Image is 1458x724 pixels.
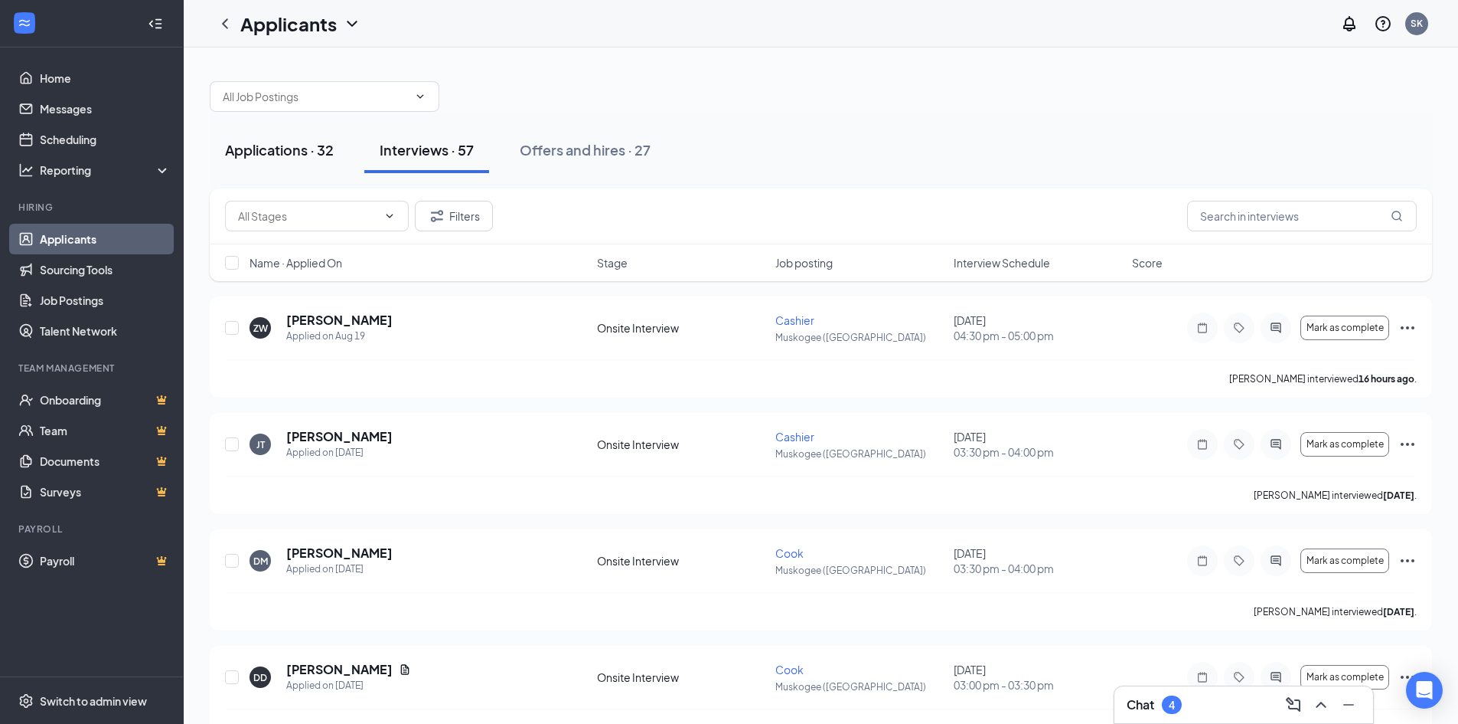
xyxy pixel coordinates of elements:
[343,15,361,33] svg: ChevronDown
[775,255,833,270] span: Job posting
[1339,696,1358,714] svg: Minimize
[238,208,377,224] input: All Stages
[1340,15,1359,33] svg: Notifications
[1309,693,1333,717] button: ChevronUp
[256,438,265,451] div: JT
[399,663,411,676] svg: Document
[40,477,171,507] a: SurveysCrown
[216,15,234,33] svg: ChevronLeft
[40,446,171,477] a: DocumentsCrown
[223,88,408,105] input: All Job Postings
[40,385,171,415] a: OnboardingCrown
[18,162,34,178] svg: Analysis
[1187,201,1417,231] input: Search in interviews
[40,124,171,155] a: Scheduling
[1193,555,1212,567] svg: Note
[1193,671,1212,683] svg: Note
[286,562,393,577] div: Applied on [DATE]
[1267,322,1285,334] svg: ActiveChat
[1398,552,1417,570] svg: Ellipses
[40,63,171,93] a: Home
[414,90,426,103] svg: ChevronDown
[286,445,393,460] div: Applied on [DATE]
[40,254,171,285] a: Sourcing Tools
[40,415,171,446] a: TeamCrown
[1383,490,1414,501] b: [DATE]
[954,561,1123,576] span: 03:30 pm - 04:00 pm
[40,224,171,254] a: Applicants
[775,447,944,460] p: Muskogee ([GEOGRAPHIC_DATA])
[1230,671,1248,683] svg: Tag
[415,201,493,231] button: Filter Filters
[40,93,171,124] a: Messages
[775,313,814,327] span: Cashier
[1267,438,1285,450] svg: ActiveChat
[148,16,163,31] svg: Collapse
[18,201,168,214] div: Hiring
[253,555,268,568] div: DM
[1300,549,1389,573] button: Mark as complete
[1193,322,1212,334] svg: Note
[1254,605,1417,618] p: [PERSON_NAME] interviewed .
[240,11,337,37] h1: Applicants
[954,677,1123,693] span: 03:00 pm - 03:30 pm
[286,678,411,693] div: Applied on [DATE]
[1306,323,1384,333] span: Mark as complete
[954,429,1123,460] div: [DATE]
[954,255,1050,270] span: Interview Schedule
[40,316,171,346] a: Talent Network
[597,670,766,685] div: Onsite Interview
[1132,255,1163,270] span: Score
[775,663,804,676] span: Cook
[1398,435,1417,454] svg: Ellipses
[18,362,168,375] div: Team Management
[1359,373,1414,385] b: 16 hours ago
[1300,432,1389,457] button: Mark as complete
[954,328,1123,343] span: 04:30 pm - 05:00 pm
[1230,438,1248,450] svg: Tag
[18,523,168,536] div: Payroll
[775,546,804,560] span: Cook
[775,331,944,344] p: Muskogee ([GEOGRAPHIC_DATA])
[775,430,814,444] span: Cashier
[1411,17,1423,30] div: SK
[40,162,171,178] div: Reporting
[253,322,268,335] div: ZW
[17,15,32,31] svg: WorkstreamLogo
[954,662,1123,693] div: [DATE]
[597,255,628,270] span: Stage
[1300,665,1389,690] button: Mark as complete
[1306,439,1384,450] span: Mark as complete
[1306,672,1384,683] span: Mark as complete
[40,545,171,576] a: PayrollCrown
[1267,671,1285,683] svg: ActiveChat
[1169,699,1175,712] div: 4
[253,671,267,684] div: DD
[1374,15,1392,33] svg: QuestionInfo
[597,437,766,452] div: Onsite Interview
[775,680,944,693] p: Muskogee ([GEOGRAPHIC_DATA])
[286,312,393,329] h5: [PERSON_NAME]
[1391,210,1403,222] svg: MagnifyingGlass
[286,545,393,562] h5: [PERSON_NAME]
[40,285,171,316] a: Job Postings
[18,693,34,709] svg: Settings
[954,313,1123,343] div: [DATE]
[1230,322,1248,334] svg: Tag
[1336,693,1361,717] button: Minimize
[1267,555,1285,567] svg: ActiveChat
[1398,319,1417,337] svg: Ellipses
[380,140,474,159] div: Interviews · 57
[286,661,393,678] h5: [PERSON_NAME]
[1306,555,1384,566] span: Mark as complete
[1312,696,1330,714] svg: ChevronUp
[1406,672,1443,709] div: Open Intercom Messenger
[597,320,766,336] div: Onsite Interview
[428,207,446,225] svg: Filter
[1281,693,1306,717] button: ComposeMessage
[520,140,651,159] div: Offers and hires · 27
[954,545,1123,576] div: [DATE]
[1398,668,1417,686] svg: Ellipses
[383,210,396,222] svg: ChevronDown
